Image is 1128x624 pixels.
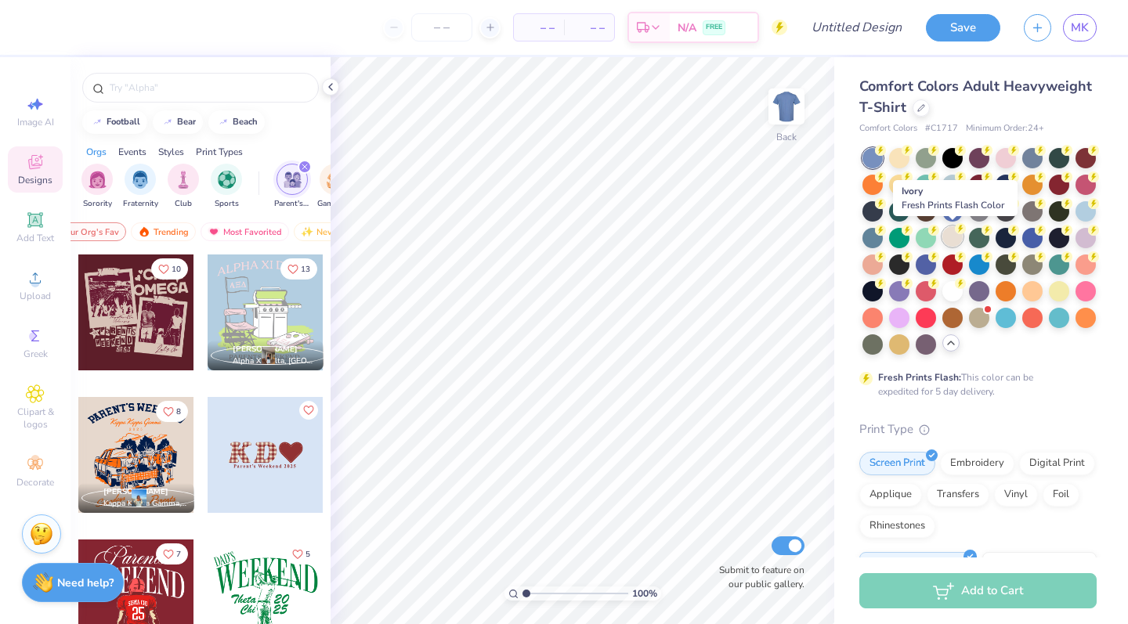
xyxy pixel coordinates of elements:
[285,543,317,564] button: Like
[274,198,310,210] span: Parent's Weekend
[211,164,242,210] button: filter button
[710,563,804,591] label: Submit to feature on our public gallery.
[859,122,917,135] span: Comfort Colors
[172,265,181,273] span: 10
[89,171,107,189] img: Sorority Image
[317,164,353,210] div: filter for Game Day
[108,80,309,96] input: Try "Alpha"
[196,145,243,159] div: Print Types
[175,171,192,189] img: Club Image
[201,222,289,241] div: Most Favorited
[274,164,310,210] button: filter button
[632,586,657,601] span: 100 %
[233,117,258,126] div: beach
[878,370,1071,399] div: This color can be expedited for 5 day delivery.
[859,420,1097,438] div: Print Type
[176,550,181,558] span: 7
[103,486,168,497] span: [PERSON_NAME]
[940,452,1014,475] div: Embroidery
[17,116,54,128] span: Image AI
[706,22,722,33] span: FREE
[994,483,1038,507] div: Vinyl
[523,20,555,36] span: – –
[131,222,196,241] div: Trending
[327,171,345,189] img: Game Day Image
[218,171,236,189] img: Sports Image
[20,290,51,302] span: Upload
[168,164,199,210] div: filter for Club
[301,265,310,273] span: 13
[16,476,54,489] span: Decorate
[215,198,239,210] span: Sports
[927,483,989,507] div: Transfers
[156,401,188,422] button: Like
[573,20,605,36] span: – –
[208,226,220,237] img: most_fav.gif
[103,498,188,510] span: Kappa Kappa Gamma, [GEOGRAPHIC_DATA]
[926,14,1000,41] button: Save
[859,514,935,538] div: Rhinestones
[132,171,149,189] img: Fraternity Image
[176,408,181,416] span: 8
[284,171,302,189] img: Parent's Weekend Image
[299,401,318,420] button: Like
[38,222,126,241] div: Your Org's Fav
[18,174,52,186] span: Designs
[158,145,184,159] div: Styles
[91,117,103,127] img: trend_line.gif
[233,344,298,355] span: [PERSON_NAME]
[317,164,353,210] button: filter button
[280,258,317,280] button: Like
[1071,19,1089,37] span: MK
[118,145,146,159] div: Events
[23,348,48,360] span: Greek
[411,13,472,41] input: – –
[123,164,158,210] button: filter button
[878,371,961,384] strong: Fresh Prints Flash:
[859,483,922,507] div: Applique
[859,452,935,475] div: Screen Print
[217,117,230,127] img: trend_line.gif
[1043,483,1079,507] div: Foil
[83,198,112,210] span: Sorority
[168,164,199,210] button: filter button
[107,117,140,126] div: football
[211,164,242,210] div: filter for Sports
[274,164,310,210] div: filter for Parent's Weekend
[161,117,174,127] img: trend_line.gif
[859,77,1092,117] span: Comfort Colors Adult Heavyweight T-Shirt
[208,110,265,134] button: beach
[175,198,192,210] span: Club
[82,110,147,134] button: football
[138,226,150,237] img: trending.gif
[799,12,914,43] input: Untitled Design
[8,406,63,431] span: Clipart & logos
[1019,452,1095,475] div: Digital Print
[1063,14,1097,41] a: MK
[81,164,113,210] button: filter button
[156,543,188,564] button: Like
[81,164,113,210] div: filter for Sorority
[123,164,158,210] div: filter for Fraternity
[902,199,1004,211] span: Fresh Prints Flash Color
[305,550,310,558] span: 5
[678,20,696,36] span: N/A
[294,222,353,241] div: Newest
[301,226,313,237] img: newest.gif
[16,232,54,244] span: Add Text
[57,575,114,590] strong: Need help?
[771,91,802,122] img: Back
[776,130,797,144] div: Back
[153,110,203,134] button: bear
[86,145,107,159] div: Orgs
[966,122,1044,135] span: Minimum Order: 24 +
[151,258,188,280] button: Like
[925,122,958,135] span: # C1717
[893,180,1018,216] div: Ivory
[233,355,317,367] span: Alpha Xi Delta, [GEOGRAPHIC_DATA]
[177,117,196,126] div: bear
[317,198,353,210] span: Game Day
[123,198,158,210] span: Fraternity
